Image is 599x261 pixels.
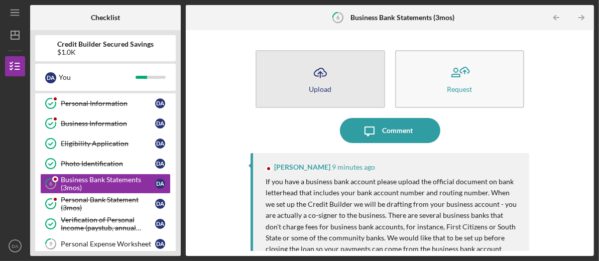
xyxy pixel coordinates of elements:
div: Personal Information [61,99,155,107]
tspan: 6 [49,181,53,187]
div: Business Bank Statements (3mos) [61,176,155,192]
a: Business InformationDA [40,113,171,134]
div: D A [45,72,56,83]
b: Credit Builder Secured Savings [57,40,154,48]
a: Photo IdentificationDA [40,154,171,174]
div: Photo Identification [61,160,155,168]
button: Comment [340,118,440,143]
div: Business Information [61,119,155,127]
div: $1.0K [57,48,154,56]
div: Upload [309,85,331,93]
tspan: 9 [49,241,53,247]
div: Verification of Personal Income (paystub, annual benefits letter, etc) [61,216,155,232]
div: Personal Bank Statement (3mos) [61,196,155,212]
div: Request [447,85,472,93]
div: D A [155,139,165,149]
div: D A [155,219,165,229]
a: Personal InformationDA [40,93,171,113]
a: Verification of Personal Income (paystub, annual benefits letter, etc)DA [40,214,171,234]
div: Comment [382,118,413,143]
a: 9Personal Expense WorksheetDA [40,234,171,254]
div: D A [155,118,165,128]
b: Business Bank Statements (3mos) [350,14,454,22]
div: [PERSON_NAME] [274,163,330,171]
div: Eligibility Application [61,140,155,148]
div: D A [155,159,165,169]
div: D A [155,98,165,108]
a: 6Business Bank Statements (3mos)DA [40,174,171,194]
tspan: 6 [336,14,340,21]
a: Eligibility ApplicationDA [40,134,171,154]
a: Personal Bank Statement (3mos)DA [40,194,171,214]
div: D A [155,199,165,209]
div: D A [155,239,165,249]
b: Checklist [91,14,120,22]
button: DA [5,236,25,256]
button: Request [395,50,525,108]
text: DA [12,243,19,249]
time: 2025-09-09 18:44 [332,163,375,171]
div: You [59,69,136,86]
div: D A [155,179,165,189]
div: Personal Expense Worksheet [61,240,155,248]
button: Upload [256,50,385,108]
